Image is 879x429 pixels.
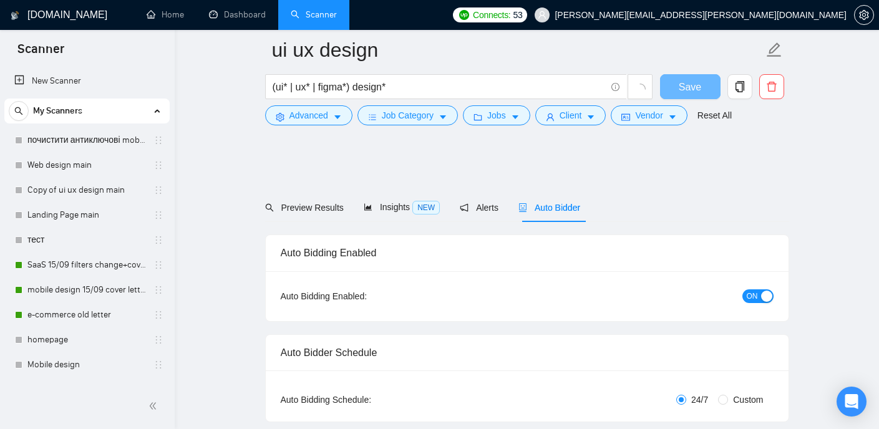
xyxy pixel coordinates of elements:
[460,203,469,212] span: notification
[272,34,764,65] input: Scanner name...
[27,128,146,153] a: почистити антиключові mobile design main
[27,228,146,253] a: тест
[621,112,630,122] span: idcard
[727,74,752,99] button: copy
[14,69,160,94] a: New Scanner
[686,393,713,407] span: 24/7
[27,327,146,352] a: homepage
[276,112,284,122] span: setting
[289,108,328,122] span: Advanced
[611,83,619,91] span: info-circle
[837,387,867,417] div: Open Intercom Messenger
[7,40,74,66] span: Scanner
[487,108,506,122] span: Jobs
[265,105,352,125] button: settingAdvancedcaret-down
[473,8,510,22] span: Connects:
[518,203,527,212] span: robot
[27,277,146,302] a: mobile design 15/09 cover letter another first part
[660,74,721,99] button: Save
[153,335,163,345] span: holder
[463,105,530,125] button: folderJobscaret-down
[854,10,874,20] a: setting
[855,10,873,20] span: setting
[148,400,161,412] span: double-left
[760,81,784,92] span: delete
[281,335,774,370] div: Auto Bidder Schedule
[333,112,342,122] span: caret-down
[368,112,377,122] span: bars
[153,160,163,170] span: holder
[364,203,372,211] span: area-chart
[546,112,555,122] span: user
[697,108,732,122] a: Reset All
[153,285,163,295] span: holder
[412,201,440,214] span: NEW
[153,360,163,370] span: holder
[11,6,19,26] img: logo
[679,79,701,95] span: Save
[33,99,82,123] span: My Scanners
[4,69,170,94] li: New Scanner
[854,5,874,25] button: setting
[27,377,146,402] a: Web design
[153,260,163,270] span: holder
[281,235,774,271] div: Auto Bidding Enabled
[460,203,498,213] span: Alerts
[635,108,663,122] span: Vendor
[27,178,146,203] a: Copy of ui ux design main
[291,9,337,20] a: searchScanner
[265,203,274,212] span: search
[518,203,580,213] span: Auto Bidder
[265,203,344,213] span: Preview Results
[634,84,646,95] span: loading
[459,10,469,20] img: upwork-logo.png
[747,289,758,303] span: ON
[27,203,146,228] a: Landing Page main
[611,105,687,125] button: idcardVendorcaret-down
[560,108,582,122] span: Client
[535,105,606,125] button: userClientcaret-down
[513,8,522,22] span: 53
[27,352,146,377] a: Mobile design
[281,393,445,407] div: Auto Bidding Schedule:
[538,11,546,19] span: user
[586,112,595,122] span: caret-down
[382,108,434,122] span: Job Category
[9,101,29,121] button: search
[728,81,752,92] span: copy
[153,185,163,195] span: holder
[147,9,184,20] a: homeHome
[439,112,447,122] span: caret-down
[153,135,163,145] span: holder
[153,235,163,245] span: holder
[668,112,677,122] span: caret-down
[9,107,28,115] span: search
[281,289,445,303] div: Auto Bidding Enabled:
[209,9,266,20] a: dashboardDashboard
[27,153,146,178] a: Web design main
[511,112,520,122] span: caret-down
[364,202,440,212] span: Insights
[759,74,784,99] button: delete
[153,210,163,220] span: holder
[153,310,163,320] span: holder
[766,42,782,58] span: edit
[27,302,146,327] a: e-commerce old letter
[728,393,768,407] span: Custom
[27,253,146,277] a: SaaS 15/09 filters change+cover letter change
[273,79,606,95] input: Search Freelance Jobs...
[357,105,458,125] button: barsJob Categorycaret-down
[473,112,482,122] span: folder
